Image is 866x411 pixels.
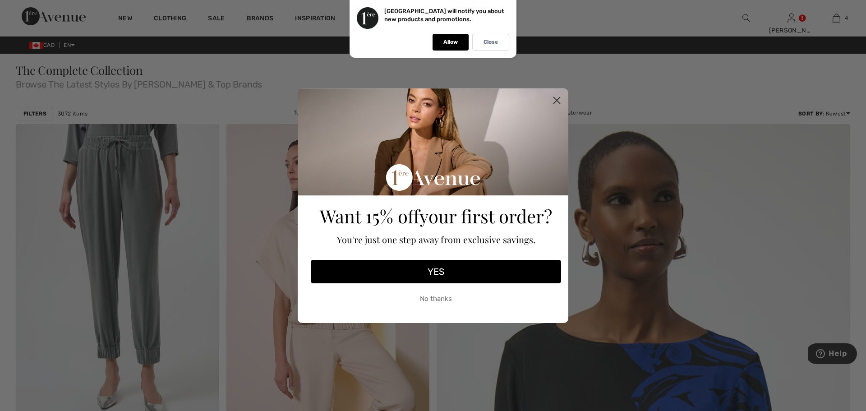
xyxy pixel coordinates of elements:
[443,39,458,46] p: Allow
[337,233,535,245] span: You're just one step away from exclusive savings.
[311,260,561,283] button: YES
[384,8,504,23] p: [GEOGRAPHIC_DATA] will notify you about new products and promotions.
[484,39,498,46] p: Close
[320,204,419,228] span: Want 15% off
[419,204,552,228] span: your first order?
[549,92,565,108] button: Close dialog
[20,6,39,14] span: Help
[311,288,561,310] button: No thanks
